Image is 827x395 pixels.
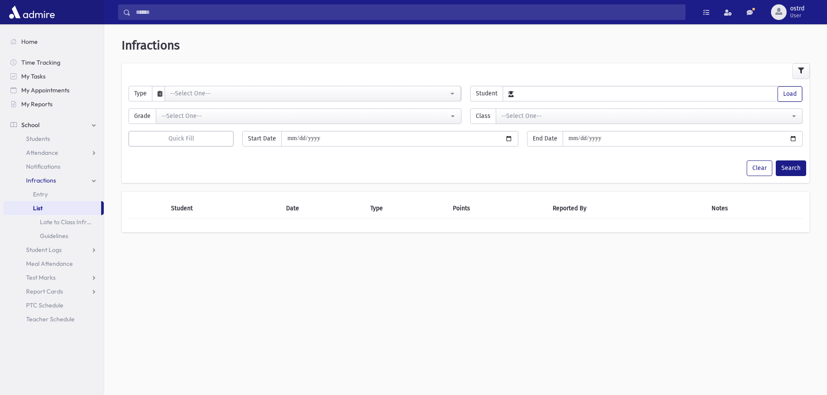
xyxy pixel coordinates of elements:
span: Entry [33,190,48,198]
span: Student Logs [26,246,62,254]
button: Load [778,86,802,102]
span: Report Cards [26,287,63,295]
span: School [21,121,40,129]
button: --Select One-- [496,108,803,124]
a: Entry [3,187,104,201]
span: Test Marks [26,274,56,281]
a: Late to Class Infraction [3,215,104,229]
input: Search [131,4,685,20]
button: --Select One-- [156,108,461,124]
button: --Select One-- [165,86,461,101]
button: Clear [747,160,772,176]
a: Test Marks [3,271,104,284]
span: Class [470,108,496,124]
span: Infractions [122,38,180,52]
span: My Reports [21,100,53,108]
a: School [3,118,104,132]
span: Infractions [26,176,56,184]
th: Points [448,199,547,219]
span: Grade [128,108,156,124]
a: Student Logs [3,243,104,257]
span: Teacher Schedule [26,315,75,323]
a: Teacher Schedule [3,312,104,326]
span: My Appointments [21,86,69,94]
button: Search [776,160,806,176]
a: My Appointments [3,83,104,97]
a: Home [3,35,104,49]
span: Type [128,86,152,101]
span: ostrd [790,5,804,12]
a: Time Tracking [3,55,104,69]
span: Time Tracking [21,59,60,66]
span: Students [26,135,50,143]
div: --Select One-- [161,111,449,121]
span: Home [21,38,38,46]
th: Type [365,199,448,219]
a: Guidelines [3,229,104,243]
span: End Date [527,131,563,147]
a: Report Cards [3,284,104,298]
th: Date [281,199,365,219]
a: My Reports [3,97,104,111]
span: User [790,12,804,19]
button: Quick Fill [128,131,234,147]
a: Infractions [3,173,104,187]
a: Attendance [3,146,104,160]
span: Notifications [26,163,60,170]
a: My Tasks [3,69,104,83]
a: List [3,201,101,215]
a: Notifications [3,160,104,173]
a: Meal Attendance [3,257,104,271]
th: Notes [706,199,803,219]
th: Student [166,199,281,219]
div: --Select One-- [501,111,791,121]
span: Meal Attendance [26,260,73,268]
span: My Tasks [21,72,46,80]
a: Students [3,132,104,146]
div: Quick Fill [134,134,228,143]
span: Start Date [242,131,282,147]
span: Student [470,86,503,101]
div: --Select One-- [170,89,448,98]
img: AdmirePro [7,3,57,21]
span: Attendance [26,149,58,157]
span: PTC Schedule [26,301,63,309]
span: List [33,204,43,212]
a: PTC Schedule [3,298,104,312]
th: Reported By [547,199,706,219]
